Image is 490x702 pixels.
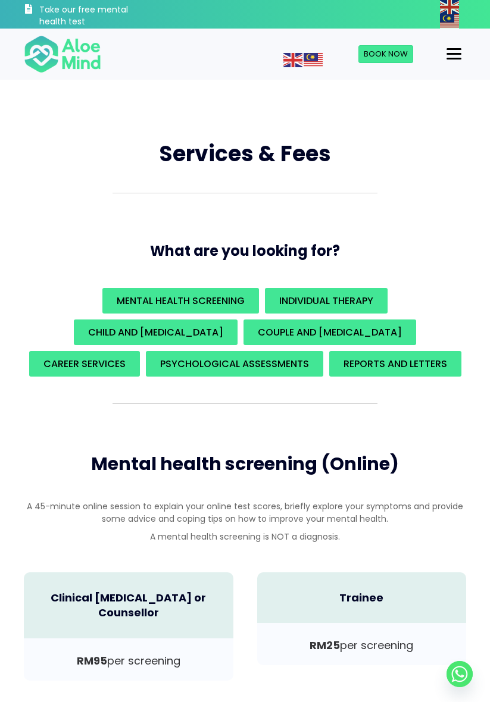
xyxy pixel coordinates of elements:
img: en [283,53,302,67]
div: What are you looking for? [24,285,466,380]
span: Psychological assessments [160,357,309,371]
img: ms [304,53,323,67]
span: Individual Therapy [279,294,373,308]
a: Whatsapp [447,661,473,687]
b: RM25 [310,638,340,653]
span: Child and [MEDICAL_DATA] [88,325,223,339]
button: Menu [442,44,466,64]
p: per screening [36,653,221,669]
a: Malay [304,54,324,65]
b: RM95 [77,653,107,668]
a: Book Now [358,45,413,63]
a: English [440,1,460,12]
h4: Clinical [MEDICAL_DATA] or Counsellor [36,590,221,620]
a: Career Services [29,351,140,377]
span: Book Now [364,48,408,59]
img: ms [440,14,459,29]
a: Take our free mental health test [24,3,157,29]
a: Psychological assessments [146,351,323,377]
span: REPORTS AND LETTERS [344,357,447,371]
h4: Trainee [269,590,455,605]
a: Child and [MEDICAL_DATA] [74,319,238,345]
a: Malay [440,15,460,27]
a: Individual Therapy [265,288,388,314]
span: Mental Health Screening [117,294,245,308]
a: REPORTS AND LETTERS [329,351,461,377]
h3: Take our free mental health test [39,4,157,27]
p: per screening [269,638,455,653]
a: English [283,54,304,65]
p: A mental health screening is NOT a diagnosis. [24,531,466,543]
span: What are you looking for? [150,241,340,261]
img: Aloe mind Logo [24,35,101,74]
span: Couple and [MEDICAL_DATA] [258,325,402,339]
span: Mental health screening (Online) [91,451,399,477]
p: A 45-minute online session to explain your online test scores, briefly explore your symptoms and ... [24,500,466,525]
span: Services & Fees [159,139,331,169]
a: Couple and [MEDICAL_DATA] [244,319,416,345]
span: Career Services [43,357,126,371]
a: Mental Health Screening [102,288,259,314]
